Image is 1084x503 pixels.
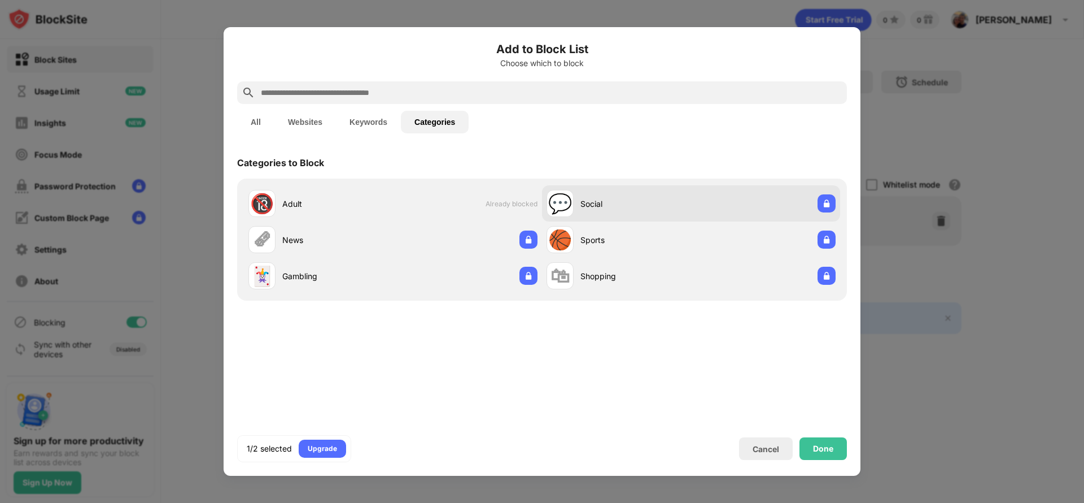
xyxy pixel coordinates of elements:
[237,41,847,58] h6: Add to Block List
[580,270,691,282] div: Shopping
[282,270,393,282] div: Gambling
[237,59,847,68] div: Choose which to block
[550,264,570,288] div: 🛍
[813,444,833,453] div: Done
[250,192,274,215] div: 🔞
[401,111,469,133] button: Categories
[580,234,691,246] div: Sports
[308,443,337,454] div: Upgrade
[282,198,393,210] div: Adult
[242,86,255,99] img: search.svg
[274,111,336,133] button: Websites
[237,111,274,133] button: All
[486,200,537,208] span: Already blocked
[753,444,779,454] div: Cancel
[548,192,572,215] div: 💬
[252,228,272,251] div: 🗞
[336,111,401,133] button: Keywords
[237,157,324,168] div: Categories to Block
[548,228,572,251] div: 🏀
[282,234,393,246] div: News
[580,198,691,210] div: Social
[250,264,274,288] div: 🃏
[247,443,292,454] div: 1/2 selected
